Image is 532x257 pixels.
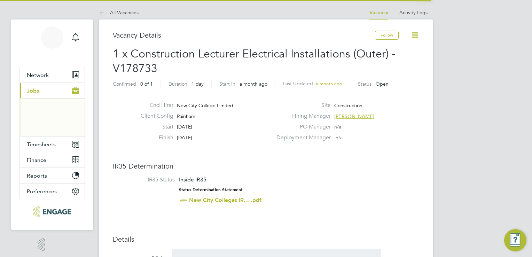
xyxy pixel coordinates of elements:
label: PO Manager [272,123,331,131]
button: Network [20,67,85,83]
label: Start [135,123,173,131]
span: 1 day [191,81,204,87]
a: Vacancies [27,114,54,120]
span: New City College Limited [177,102,233,109]
label: Hiring Manager [272,112,331,120]
button: Timesheets [20,137,85,152]
span: Open [376,81,389,87]
a: Positions [27,104,49,110]
span: Construction [334,102,362,109]
a: New City Colleges IR... .pdf [189,197,261,203]
button: Preferences [20,184,85,199]
span: Reports [27,172,47,179]
label: Status [358,81,371,87]
a: All Vacancies [99,9,139,16]
span: Timesheets [27,141,56,148]
button: Engage Resource Center [504,229,526,251]
span: Rainham [177,113,195,119]
label: Client Config [135,112,173,120]
span: [DATE] [177,124,192,130]
a: Powered byEngage [38,238,67,251]
span: Finance [27,157,46,163]
span: JE [47,33,57,42]
label: Deployment Manager [272,134,331,141]
button: Jobs [20,83,85,98]
label: Last Updated [283,80,313,87]
span: Engage [48,244,67,250]
label: Confirmed [113,81,136,87]
span: Joshua Evans [19,52,85,60]
span: [PERSON_NAME] [334,113,374,119]
span: n/a [336,134,343,141]
span: 0 of 1 [140,81,153,87]
label: Finish [135,134,173,141]
span: Powered by [48,238,67,244]
span: Jobs [27,87,39,94]
span: Network [27,72,49,78]
a: Go to home page [19,206,85,217]
img: xede-logo-retina.png [33,206,71,217]
span: a month ago [240,81,267,87]
span: [DATE] [177,134,192,141]
label: Site [272,102,331,109]
div: Jobs [20,98,85,136]
a: Activity Logs [399,9,428,16]
button: Finance [20,152,85,168]
span: Preferences [27,188,57,195]
span: a month ago [316,81,342,87]
h3: Vacancy Details [113,31,375,40]
label: Start In [219,81,235,87]
nav: Main navigation [11,20,93,230]
h3: IR35 Determination [113,162,419,171]
span: Inside IR35 [179,176,206,183]
button: Reports [20,168,85,183]
label: IR35 Status [120,176,175,184]
a: Placements [27,124,56,130]
button: Follow [375,31,399,40]
a: JE[PERSON_NAME] [19,26,85,60]
span: n/a [334,124,341,130]
span: 1 x Construction Lecturer Electrical Installations (Outer) - V178733 [113,47,396,75]
strong: Status Determination Statement [179,187,243,192]
h3: Details [113,235,419,244]
label: Duration [169,81,187,87]
a: Vacancy [369,10,388,16]
label: End Hirer [135,102,173,109]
